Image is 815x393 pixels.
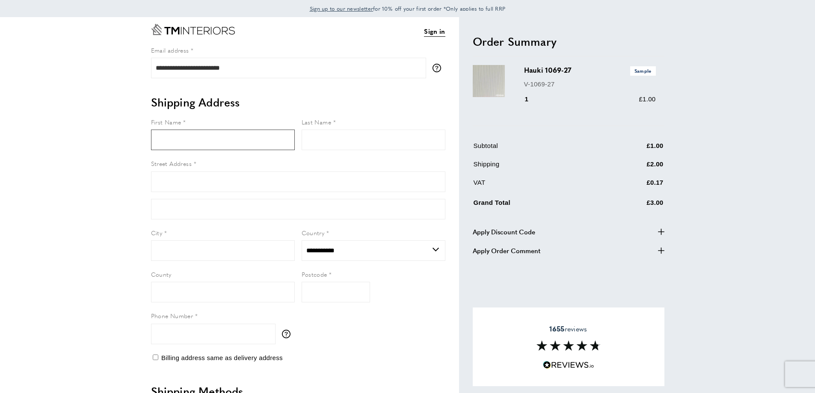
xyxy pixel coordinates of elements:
button: More information [282,330,295,338]
img: Reviews.io 5 stars [543,361,594,369]
img: Reviews section [536,340,601,351]
span: Sign up to our newsletter [310,5,373,12]
h2: Order Summary [473,34,664,49]
span: for 10% off your first order *Only applies to full RRP [310,5,506,12]
h3: Hauki 1069-27 [524,65,656,75]
td: £2.00 [605,159,664,176]
a: Sign up to our newsletter [310,4,373,13]
h2: Shipping Address [151,95,445,110]
span: Billing address same as delivery address [161,354,283,361]
span: Last Name [302,118,332,126]
a: Go to Home page [151,24,235,35]
button: More information [433,64,445,72]
span: County [151,270,172,278]
span: Email address [151,46,189,54]
span: City [151,228,163,237]
span: Phone Number [151,311,193,320]
span: Country [302,228,325,237]
p: V-1069-27 [524,79,656,89]
td: £3.00 [605,196,664,214]
span: £1.00 [639,95,655,103]
td: VAT [474,177,604,194]
span: Street Address [151,159,192,168]
span: reviews [549,325,587,333]
span: Apply Discount Code [473,227,535,237]
span: First Name [151,118,181,126]
span: Postcode [302,270,327,278]
input: Billing address same as delivery address [153,355,158,360]
td: £1.00 [605,141,664,157]
span: Apply Order Comment [473,245,540,256]
td: Subtotal [474,141,604,157]
img: Hauki 1069-27 [473,65,505,97]
td: £0.17 [605,177,664,194]
td: Grand Total [474,196,604,214]
td: Shipping [474,159,604,176]
a: Sign in [424,26,445,37]
div: 1 [524,94,541,104]
strong: 1655 [549,324,564,334]
span: Sample [630,66,656,75]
